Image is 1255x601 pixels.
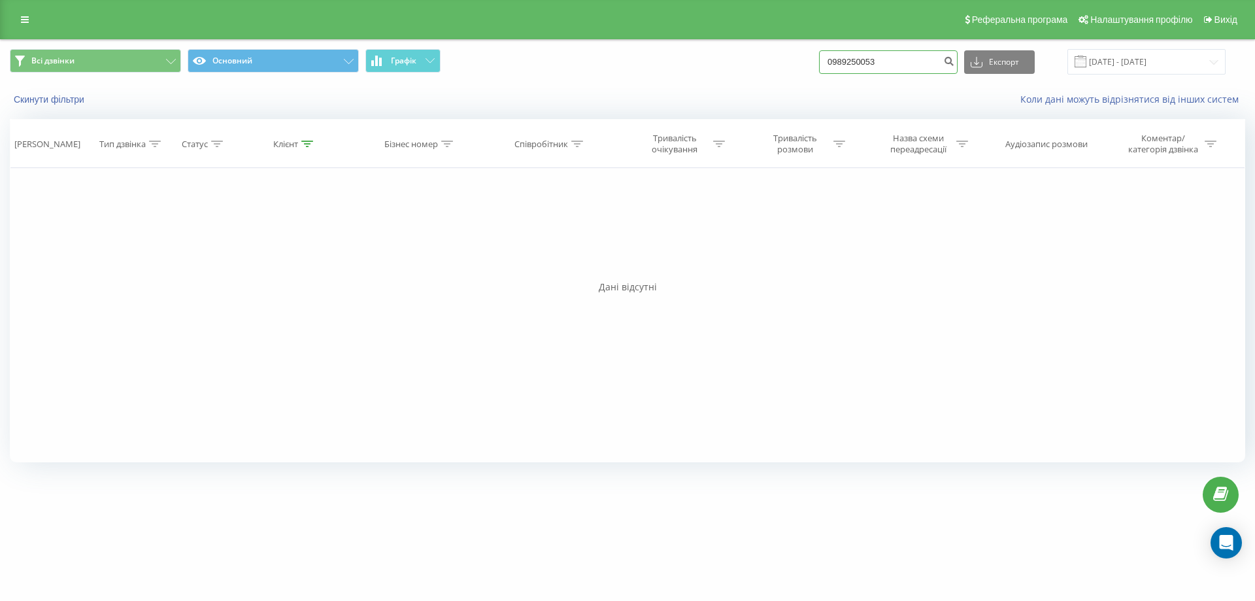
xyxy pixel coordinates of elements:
[883,133,953,155] div: Назва схеми переадресації
[819,50,958,74] input: Пошук за номером
[514,139,568,150] div: Співробітник
[391,56,416,65] span: Графік
[14,139,80,150] div: [PERSON_NAME]
[1125,133,1201,155] div: Коментар/категорія дзвінка
[365,49,441,73] button: Графік
[99,139,146,150] div: Тип дзвінка
[1214,14,1237,25] span: Вихід
[1020,93,1245,105] a: Коли дані можуть відрізнятися вiд інших систем
[273,139,298,150] div: Клієнт
[640,133,710,155] div: Тривалість очікування
[182,139,208,150] div: Статус
[188,49,359,73] button: Основний
[1005,139,1088,150] div: Аудіозапис розмови
[1211,527,1242,558] div: Open Intercom Messenger
[10,281,1245,294] div: Дані відсутні
[972,14,1068,25] span: Реферальна програма
[384,139,438,150] div: Бізнес номер
[10,49,181,73] button: Всі дзвінки
[964,50,1035,74] button: Експорт
[31,56,75,66] span: Всі дзвінки
[10,94,91,105] button: Скинути фільтри
[1090,14,1192,25] span: Налаштування профілю
[760,133,830,155] div: Тривалість розмови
